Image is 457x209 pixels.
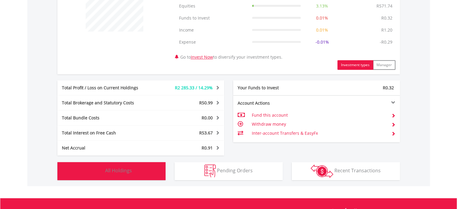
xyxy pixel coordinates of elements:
[57,85,155,91] div: Total Profit / Loss on Current Holdings
[251,111,386,120] td: Fund this account
[199,130,213,136] span: R53.67
[57,130,155,136] div: Total Interest on Free Cash
[337,60,373,70] button: Investment types
[233,85,317,91] div: Your Funds to Invest
[176,24,249,36] td: Income
[378,12,395,24] td: R0.32
[311,164,333,178] img: transactions-zar-wht.png
[57,162,166,180] button: All Holdings
[175,162,283,180] button: Pending Orders
[304,36,340,48] td: -0.01%
[105,167,132,174] span: All Holdings
[202,145,213,151] span: R0.91
[57,100,155,106] div: Total Brokerage and Statutory Costs
[334,167,381,174] span: Recent Transactions
[175,85,213,91] span: R2 285.33 / 14.29%
[251,120,386,129] td: Withdraw money
[57,145,155,151] div: Net Accrual
[176,36,249,48] td: Expense
[292,162,400,180] button: Recent Transactions
[176,12,249,24] td: Funds to Invest
[217,167,253,174] span: Pending Orders
[57,115,155,121] div: Total Bundle Costs
[91,164,104,177] img: holdings-wht.png
[383,85,394,91] span: R0.32
[373,60,395,70] button: Manager
[304,24,340,36] td: 0.01%
[233,100,317,106] div: Account Actions
[191,54,213,60] a: Invest Now
[378,24,395,36] td: R1.20
[377,36,395,48] td: -R0.29
[204,164,216,177] img: pending_instructions-wht.png
[304,12,340,24] td: 0.01%
[251,129,386,138] td: Inter-account Transfers & EasyFx
[202,115,213,121] span: R0.00
[199,100,213,106] span: R50.99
